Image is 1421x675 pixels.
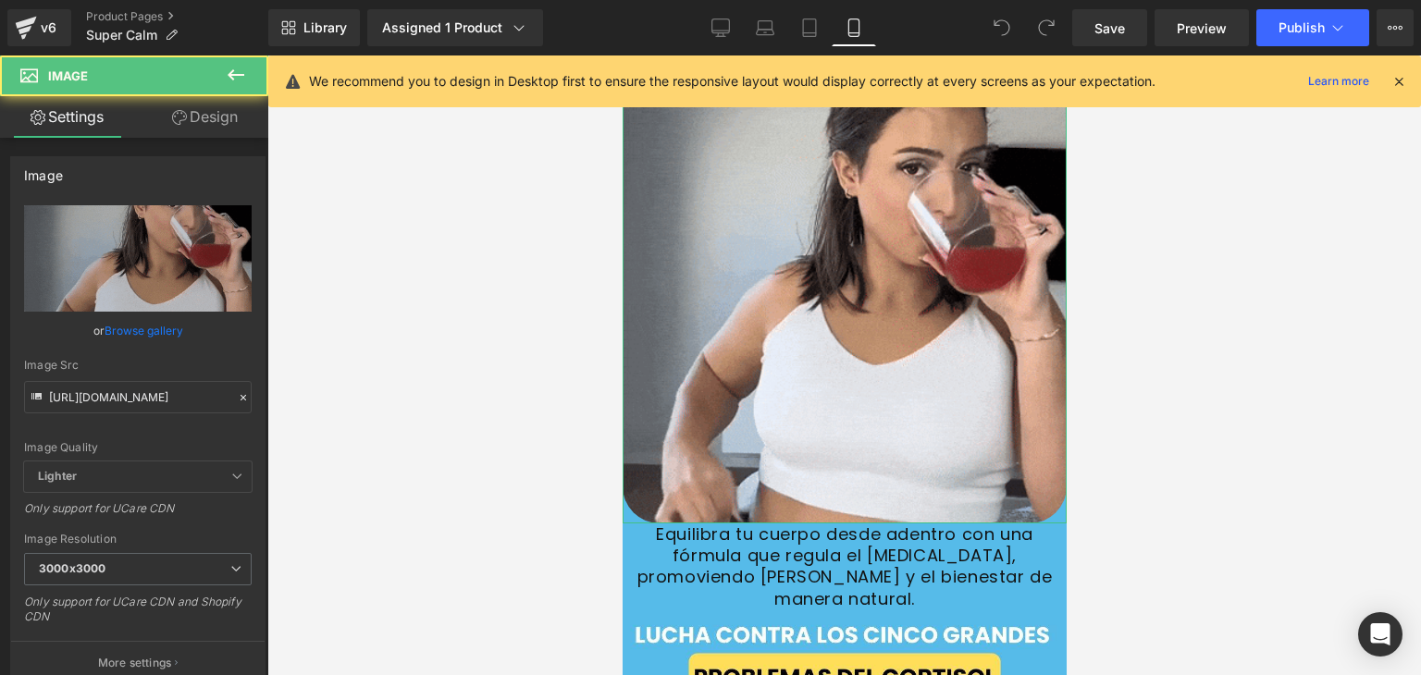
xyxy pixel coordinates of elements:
div: v6 [37,16,60,40]
div: Only support for UCare CDN and Shopify CDN [24,595,252,636]
p: We recommend you to design in Desktop first to ensure the responsive layout would display correct... [309,71,1155,92]
a: Design [138,96,272,138]
div: or [24,321,252,340]
a: Browse gallery [105,314,183,347]
span: Library [303,19,347,36]
p: More settings [98,655,172,671]
span: Image [48,68,88,83]
a: Product Pages [86,9,268,24]
a: Preview [1155,9,1249,46]
b: 3000x3000 [39,561,105,575]
span: Super Calm [86,28,157,43]
a: Mobile [832,9,876,46]
div: Assigned 1 Product [382,18,528,37]
div: Image [24,157,63,183]
div: Image Src [24,359,252,372]
font: Equilibra tu cuerpo desde adentro con una fórmula que regula el [MEDICAL_DATA], promoviendo [PERS... [15,467,430,555]
input: Link [24,381,252,413]
span: Preview [1177,18,1227,38]
a: Laptop [743,9,787,46]
a: Desktop [698,9,743,46]
button: Redo [1028,9,1065,46]
span: Save [1094,18,1125,38]
span: Publish [1279,20,1325,35]
a: New Library [268,9,360,46]
b: Lighter [38,469,77,483]
div: Only support for UCare CDN [24,501,252,528]
button: Undo [983,9,1020,46]
button: More [1377,9,1414,46]
button: Publish [1256,9,1369,46]
div: Image Resolution [24,533,252,546]
a: v6 [7,9,71,46]
a: Tablet [787,9,832,46]
div: Image Quality [24,441,252,454]
div: Open Intercom Messenger [1358,612,1402,657]
a: Learn more [1301,70,1377,92]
